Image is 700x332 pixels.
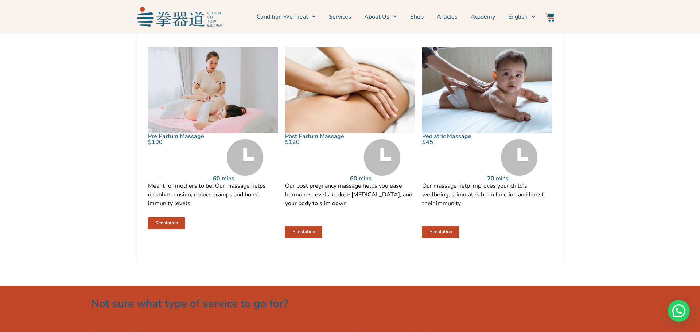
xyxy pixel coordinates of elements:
[285,139,350,145] p: $120
[422,226,459,238] a: Simulation
[292,230,315,234] span: Simulation
[226,8,536,26] nav: Menu
[155,221,178,226] span: Simulation
[148,181,278,208] p: Meant for mothers to be. Our massage helps dissolve tension, reduce cramps and boost immunity levels
[508,12,528,21] span: English
[410,8,424,26] a: Shop
[148,139,213,145] p: $100
[422,132,471,140] a: Pediatric Massage
[422,139,487,145] p: $45
[422,181,552,216] p: Our massage help improves your child’s wellbeing, stimulates brain function and boost their immunity
[227,139,264,176] img: Time Grey
[508,8,535,26] a: English
[350,176,415,181] p: 60 mins
[501,139,538,176] img: Time Grey
[148,217,185,229] a: Simulation
[429,230,452,234] span: Simulation
[437,8,458,26] a: Articles
[285,132,344,140] a: Post Partum Massage
[257,8,316,26] a: Condition We Treat
[285,181,415,216] p: Our post pregnancy massage helps you ease hormones levels, reduce [MEDICAL_DATA], and your body t...
[545,13,554,22] img: Website Icon-03
[285,226,322,238] a: Simulation
[91,297,609,311] h2: Not sure what type of service to go for?
[364,139,401,176] img: Time Grey
[213,176,278,181] p: 60 mins
[148,132,204,140] a: Pre Partum Massage
[364,8,397,26] a: About Us
[487,176,552,181] p: 20 mins
[329,8,351,26] a: Services
[471,8,495,26] a: Academy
